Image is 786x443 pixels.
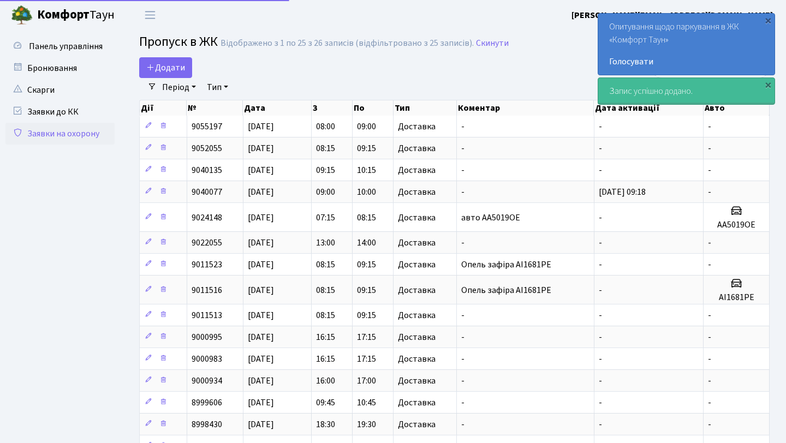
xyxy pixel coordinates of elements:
span: [DATE] [248,237,274,249]
span: [DATE] [248,186,274,198]
span: [DATE] [248,142,274,154]
span: Доставка [398,286,436,295]
h5: АА5019ОЕ [708,220,765,230]
span: Опель зафіра АІ1681РЕ [461,259,551,271]
span: [DATE] [248,259,274,271]
span: - [708,164,711,176]
span: - [599,331,602,343]
span: - [599,375,602,387]
span: 08:15 [316,259,335,271]
b: [PERSON_NAME][EMAIL_ADDRESS][DOMAIN_NAME] [571,9,773,21]
h5: АІ1681РЕ [708,292,765,303]
span: 9052055 [192,142,222,154]
span: [DATE] [248,284,274,296]
div: Опитування щодо паркування в ЖК «Комфорт Таун» [598,14,775,75]
a: Тип [203,78,233,97]
span: 8999606 [192,397,222,409]
span: 16:00 [316,375,335,387]
span: - [708,309,711,321]
span: - [708,331,711,343]
span: Пропуск в ЖК [139,32,218,51]
span: [DATE] [248,331,274,343]
div: Відображено з 1 по 25 з 26 записів (відфільтровано з 25 записів). [221,38,474,49]
span: авто АА5019ОЕ [461,212,520,224]
span: - [708,418,711,430]
span: 9040077 [192,186,222,198]
span: - [461,237,465,249]
span: - [599,309,602,321]
span: - [708,259,711,271]
span: Додати [146,62,185,74]
a: Заявки до КК [5,101,115,123]
span: Опель зафіра АІ1681РЕ [461,284,551,296]
span: Доставка [398,213,436,222]
span: - [461,186,465,198]
span: 09:00 [316,186,335,198]
img: logo.png [11,4,33,26]
span: - [599,284,602,296]
span: - [599,142,602,154]
span: Доставка [398,398,436,407]
th: Авто [704,100,770,116]
span: - [599,212,602,224]
span: - [461,397,465,409]
span: Доставка [398,333,436,342]
span: Доставка [398,420,436,429]
span: 16:15 [316,331,335,343]
th: Коментар [457,100,594,116]
div: × [763,79,773,90]
span: - [599,353,602,365]
th: Дата активації [594,100,704,116]
span: - [461,331,465,343]
span: 9055197 [192,121,222,133]
span: [DATE] [248,212,274,224]
span: 08:15 [316,309,335,321]
a: Голосувати [609,55,764,68]
span: Доставка [398,122,436,131]
span: - [708,121,711,133]
span: 9011513 [192,309,222,321]
span: - [461,121,465,133]
div: Запис успішно додано. [598,78,775,104]
th: З [312,100,353,116]
a: Додати [139,57,192,78]
span: 09:15 [357,259,376,271]
span: 09:15 [357,284,376,296]
span: [DATE] [248,164,274,176]
span: 19:30 [357,418,376,430]
span: - [599,259,602,271]
span: - [599,397,602,409]
span: 13:00 [316,237,335,249]
span: 9022055 [192,237,222,249]
span: 08:15 [357,212,376,224]
span: 8998430 [192,418,222,430]
th: № [187,100,243,116]
div: × [763,15,773,26]
a: Панель управління [5,35,115,57]
span: - [461,353,465,365]
span: 09:00 [357,121,376,133]
span: 08:00 [316,121,335,133]
span: - [708,186,711,198]
a: Скарги [5,79,115,101]
span: [DATE] [248,375,274,387]
span: - [599,164,602,176]
span: Доставка [398,188,436,196]
span: 18:30 [316,418,335,430]
th: Дата [243,100,312,116]
th: Дії [140,100,187,116]
span: - [461,375,465,387]
span: 9000934 [192,375,222,387]
span: - [461,164,465,176]
span: 9011516 [192,284,222,296]
span: [DATE] [248,309,274,321]
span: Доставка [398,376,436,385]
a: Скинути [476,38,509,49]
a: [PERSON_NAME][EMAIL_ADDRESS][DOMAIN_NAME] [571,9,773,22]
span: Доставка [398,260,436,269]
span: 17:00 [357,375,376,387]
th: По [353,100,394,116]
span: 9011523 [192,259,222,271]
span: - [708,237,711,249]
span: - [708,375,711,387]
